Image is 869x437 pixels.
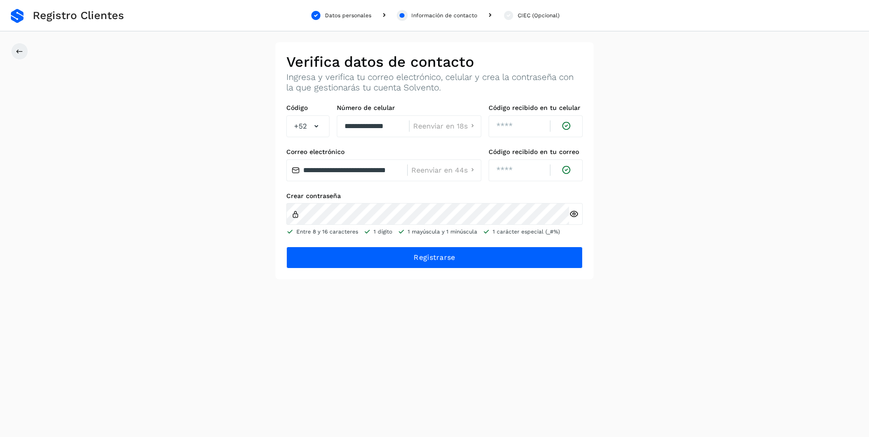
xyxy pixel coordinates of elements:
[364,228,392,236] li: 1 dígito
[398,228,477,236] li: 1 mayúscula y 1 minúscula
[286,148,481,156] label: Correo electrónico
[286,192,583,200] label: Crear contraseña
[411,11,477,20] div: Información de contacto
[286,247,583,268] button: Registrarse
[286,104,330,112] label: Código
[489,148,583,156] label: Código recibido en tu correo
[413,121,477,131] button: Reenviar en 18s
[414,253,455,263] span: Registrarse
[325,11,371,20] div: Datos personales
[411,165,477,175] button: Reenviar en 44s
[518,11,559,20] div: CIEC (Opcional)
[286,53,583,70] h2: Verifica datos de contacto
[286,228,358,236] li: Entre 8 y 16 caracteres
[483,228,560,236] li: 1 carácter especial (_#%)
[337,104,481,112] label: Número de celular
[413,123,468,130] span: Reenviar en 18s
[33,9,124,22] span: Registro Clientes
[294,121,307,132] span: +52
[286,72,583,93] p: Ingresa y verifica tu correo electrónico, celular y crea la contraseña con la que gestionarás tu ...
[411,167,468,174] span: Reenviar en 44s
[489,104,583,112] label: Código recibido en tu celular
